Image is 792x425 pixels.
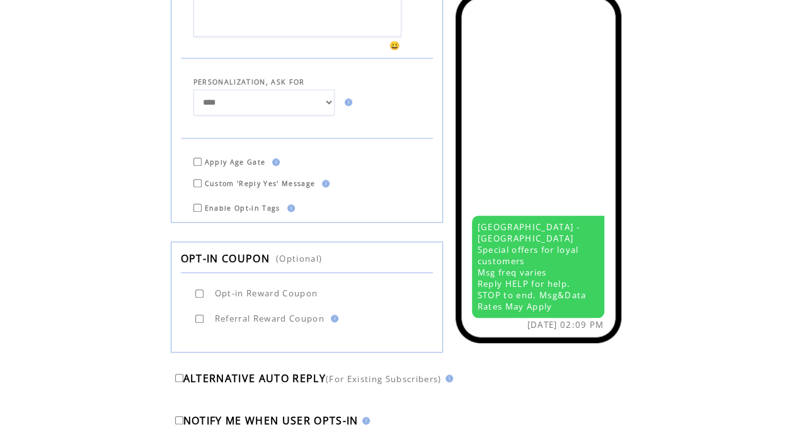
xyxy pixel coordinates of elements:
[442,375,453,382] img: help.gif
[284,204,295,212] img: help.gif
[183,371,326,385] span: ALTERNATIVE AUTO REPLY
[276,253,322,264] span: (Optional)
[478,221,587,312] span: [GEOGRAPHIC_DATA] - [GEOGRAPHIC_DATA] Special offers for loyal customers Msg freq varies Reply HE...
[327,315,338,322] img: help.gif
[205,179,316,188] span: Custom 'Reply Yes' Message
[359,417,370,424] img: help.gif
[527,319,604,330] span: [DATE] 02:09 PM
[318,180,330,187] img: help.gif
[181,252,270,265] span: OPT-IN COUPON
[205,158,266,166] span: Apply Age Gate
[268,158,280,166] img: help.gif
[205,204,280,212] span: Enable Opt-in Tags
[326,373,442,385] span: (For Existing Subscribers)
[215,313,324,324] span: Referral Reward Coupon
[193,78,305,86] span: PERSONALIZATION, ASK FOR
[341,98,352,106] img: help.gif
[389,40,401,51] span: 😀
[215,288,318,299] span: Opt-in Reward Coupon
